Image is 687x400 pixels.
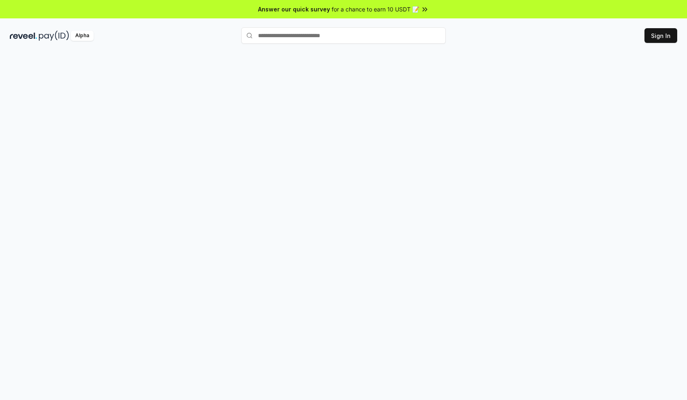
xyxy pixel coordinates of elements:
[71,31,94,41] div: Alpha
[39,31,69,41] img: pay_id
[332,5,419,13] span: for a chance to earn 10 USDT 📝
[258,5,330,13] span: Answer our quick survey
[644,28,677,43] button: Sign In
[10,31,37,41] img: reveel_dark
